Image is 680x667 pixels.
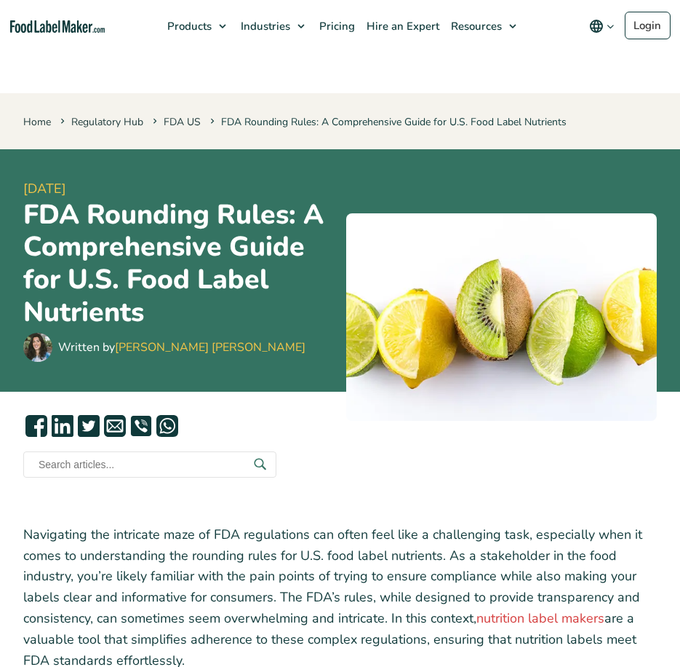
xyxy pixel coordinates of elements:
[625,12,671,39] a: Login
[23,199,335,330] h1: FDA Rounding Rules: A Comprehensive Guide for U.S. Food Label Nutrients
[447,19,503,33] span: Resources
[207,115,567,129] span: FDA Rounding Rules: A Comprehensive Guide for U.S. Food Label Nutrients
[163,19,213,33] span: Products
[115,339,305,355] a: [PERSON_NAME] [PERSON_NAME]
[164,115,201,129] a: FDA US
[23,115,51,129] a: Home
[23,179,335,199] span: [DATE]
[315,19,356,33] span: Pricing
[23,333,52,362] img: Maria Abi Hanna - Food Label Maker
[58,339,305,356] div: Written by
[71,115,143,129] a: Regulatory Hub
[579,12,625,41] button: Change language
[362,19,441,33] span: Hire an Expert
[10,20,105,33] a: Food Label Maker homepage
[476,609,604,627] a: nutrition label makers
[23,451,276,478] input: Search articles...
[236,19,292,33] span: Industries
